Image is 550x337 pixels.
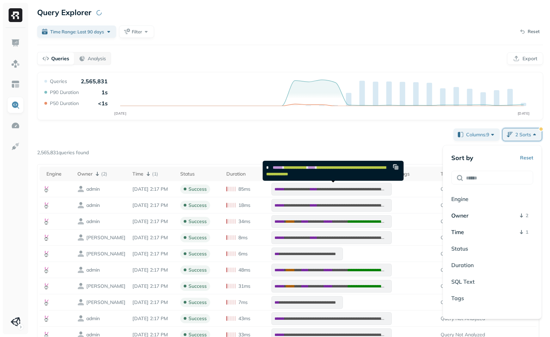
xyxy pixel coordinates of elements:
[132,234,173,241] p: Oct 15, 2025 2:17 PM
[238,202,250,209] p: 18ms
[238,299,248,306] p: 7ms
[441,170,485,178] div: Tables Scanned
[132,283,173,289] p: Oct 15, 2025 2:17 PM
[441,218,485,225] p: Query Not Analyzed
[132,299,173,306] p: Oct 15, 2025 2:17 PM
[238,251,248,257] p: 6ms
[11,80,20,89] img: Asset Explorer
[451,278,475,285] span: SQL Text
[238,315,250,322] p: 43ms
[451,245,468,252] span: Status
[503,128,542,141] button: 2 sorts
[188,315,207,322] p: success
[86,202,100,209] p: admin
[451,229,464,235] span: Time
[188,218,207,225] p: success
[441,267,485,273] p: Query Not Analyzed
[86,186,100,192] p: admin
[86,283,126,289] p: trino
[441,299,485,306] p: Query Not Analyzed
[180,170,219,178] div: Status
[132,202,173,209] p: Oct 15, 2025 2:17 PM
[188,299,207,306] p: success
[451,196,468,202] span: Engine
[77,170,126,178] div: Owner
[526,229,528,235] p: 1
[81,78,108,85] p: 2,565,831
[11,39,20,48] img: Dashboard
[86,315,100,322] p: admin
[11,142,20,151] img: Integrations
[188,283,207,289] p: success
[50,78,67,85] p: Queries
[451,311,492,318] span: Tables Scanned
[11,59,20,68] img: Assets
[50,89,79,96] p: P90 Duration
[152,171,158,177] p: ( 1 )
[451,262,474,268] span: Duration
[238,218,250,225] p: 34ms
[37,25,116,38] button: Time Range: Last 90 days
[188,251,207,257] p: success
[451,295,464,302] span: Tags
[86,267,100,273] p: admin
[528,28,540,35] p: Reset
[238,267,250,273] p: 48ms
[11,317,20,327] img: Unity
[188,234,207,241] p: success
[453,128,500,141] button: Columns:9
[518,111,530,116] tspan: [DATE]
[516,26,543,37] button: Reset
[86,234,126,241] p: trino
[188,202,207,209] p: success
[238,234,248,241] p: 8ms
[441,315,485,322] p: Query Not Analyzed
[451,154,473,162] p: Sort by
[11,121,20,130] img: Optimization
[86,299,126,306] p: trino
[466,131,496,138] span: Columns: 9
[226,170,265,178] div: Duration
[11,101,20,109] img: Query Explorer
[37,6,91,19] p: Query Explorer
[86,251,126,257] p: trino
[520,151,533,164] button: Reset
[132,315,173,322] p: Oct 15, 2025 2:17 PM
[441,186,485,192] p: Query Not Analyzed
[101,89,108,96] p: 1s
[132,29,142,35] span: Filter
[132,251,173,257] p: Oct 15, 2025 2:17 PM
[238,186,250,192] p: 85ms
[441,234,485,241] p: Query Not Analyzed
[50,100,79,107] p: P50 Duration
[451,212,468,219] span: Owner
[132,170,173,178] div: Time
[526,212,528,219] p: 2
[119,25,154,38] button: Filter
[507,52,543,65] button: Export
[46,170,71,178] div: Engine
[441,283,485,289] p: Query Not Analyzed
[101,171,107,177] p: ( 2 )
[51,55,69,62] p: Queries
[441,202,485,209] p: Query Not Analyzed
[132,218,173,225] p: Oct 15, 2025 2:17 PM
[238,283,250,289] p: 31ms
[114,111,126,116] tspan: [DATE]
[50,29,104,35] span: Time Range: Last 90 days
[441,251,485,257] p: Query Not Analyzed
[188,186,207,192] p: success
[132,267,173,273] p: Oct 15, 2025 2:17 PM
[98,100,108,107] p: <1s
[132,186,173,192] p: Oct 15, 2025 2:17 PM
[86,218,100,225] p: admin
[9,8,22,22] img: Ryft
[88,55,106,62] p: Analysis
[515,131,538,138] span: 2 sorts
[188,267,207,273] p: success
[399,170,434,178] div: Tags
[37,149,89,156] p: 2,565,831 queries found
